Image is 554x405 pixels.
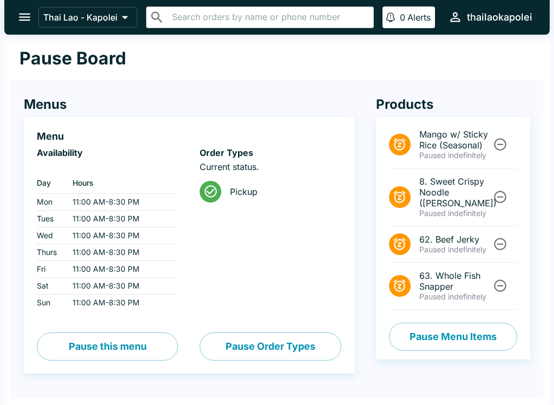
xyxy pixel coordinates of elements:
td: Sat [37,278,64,295]
button: Thai Lao - Kapolei [38,7,137,28]
th: Day [37,172,64,194]
td: Mon [37,194,64,211]
p: ‏ [37,161,178,172]
h4: Products [376,96,530,113]
td: 11:00 AM - 8:30 PM [64,211,178,227]
button: open drawer [11,3,38,31]
td: 11:00 AM - 8:30 PM [64,295,178,311]
p: Paused indefinitely [419,208,491,218]
td: 11:00 AM - 8:30 PM [64,244,178,261]
td: Wed [37,227,64,244]
p: Paused indefinitely [419,245,491,254]
p: Alerts [407,12,431,23]
p: 0 [400,12,405,23]
p: Thai Lao - Kapolei [43,12,117,23]
h6: Order Types [200,147,341,158]
td: Thurs [37,244,64,261]
button: Pause Order Types [200,332,341,361]
span: 62. Beef Jerky [419,234,491,245]
td: Fri [37,261,64,278]
input: Search orders by name or phone number [169,10,369,25]
td: Sun [37,295,64,311]
button: Pause this menu [37,332,178,361]
td: 11:00 AM - 8:30 PM [64,194,178,211]
td: 11:00 AM - 8:30 PM [64,261,178,278]
span: Mango w/ Sticky Rice (Seasonal) [419,129,491,151]
p: Paused indefinitely [419,151,491,160]
th: Hours [64,172,178,194]
p: Current status. [200,161,341,172]
button: Unpause [490,134,510,154]
button: Unpause [490,234,510,254]
button: Unpause [490,187,510,207]
span: 8. Sweet Crispy Noodle ([PERSON_NAME]) [419,176,491,208]
button: thailaokapolei [444,5,537,29]
span: 63. Whole Fish Snapper [419,270,491,292]
p: Paused indefinitely [419,292,491,302]
button: Pause Menu Items [389,323,517,351]
td: 11:00 AM - 8:30 PM [64,227,178,244]
h4: Menus [24,96,354,113]
span: Pickup [230,186,332,197]
td: 11:00 AM - 8:30 PM [64,278,178,295]
h1: Pause Board [19,48,126,69]
td: Tues [37,211,64,227]
button: Unpause [490,276,510,296]
div: thailaokapolei [467,11,532,24]
h6: Availability [37,147,178,158]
